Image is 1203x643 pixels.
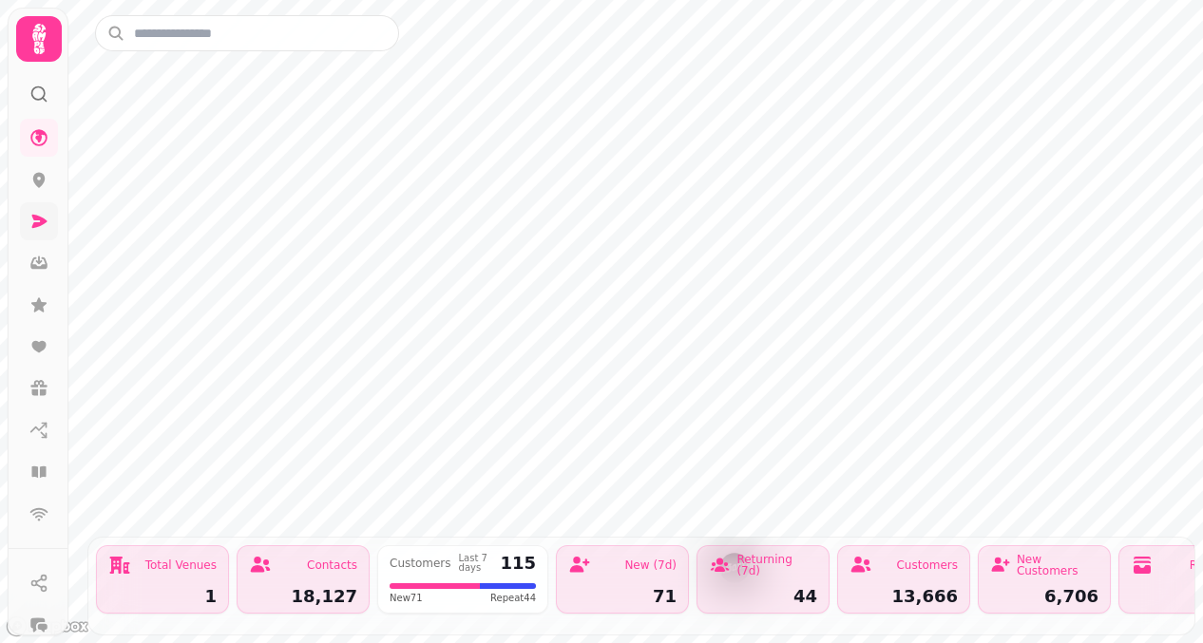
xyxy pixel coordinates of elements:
div: Contacts [307,559,357,571]
a: Mapbox logo [6,615,89,637]
div: Total Venues [145,559,217,571]
div: 44 [709,588,817,605]
div: 1 [108,588,217,605]
div: Customers [390,558,451,569]
div: Customers [896,559,958,571]
div: 71 [568,588,677,605]
div: 6,706 [990,588,1098,605]
div: Returning (7d) [736,554,817,577]
div: 13,666 [850,588,958,605]
span: New 71 [390,591,423,605]
div: 18,127 [249,588,357,605]
div: New Customers [1017,554,1098,577]
span: Repeat 44 [490,591,536,605]
div: New (7d) [624,559,677,571]
div: Last 7 days [459,554,493,573]
div: 115 [500,555,536,572]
